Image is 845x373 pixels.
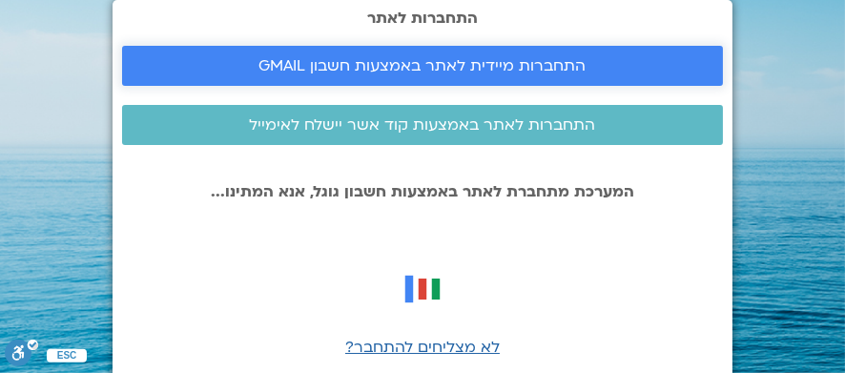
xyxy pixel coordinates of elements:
span: התחברות לאתר באמצעות קוד אשר יישלח לאימייל [250,116,596,134]
span: התחברות מיידית לאתר באמצעות חשבון GMAIL [259,57,587,74]
a: התחברות לאתר באמצעות קוד אשר יישלח לאימייל [122,105,723,145]
a: לא מצליחים להתחבר? [345,337,500,358]
h2: התחברות לאתר [122,10,723,27]
a: התחברות מיידית לאתר באמצעות חשבון GMAIL [122,46,723,86]
p: המערכת מתחברת לאתר באמצעות חשבון גוגל, אנא המתינו... [122,183,723,200]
